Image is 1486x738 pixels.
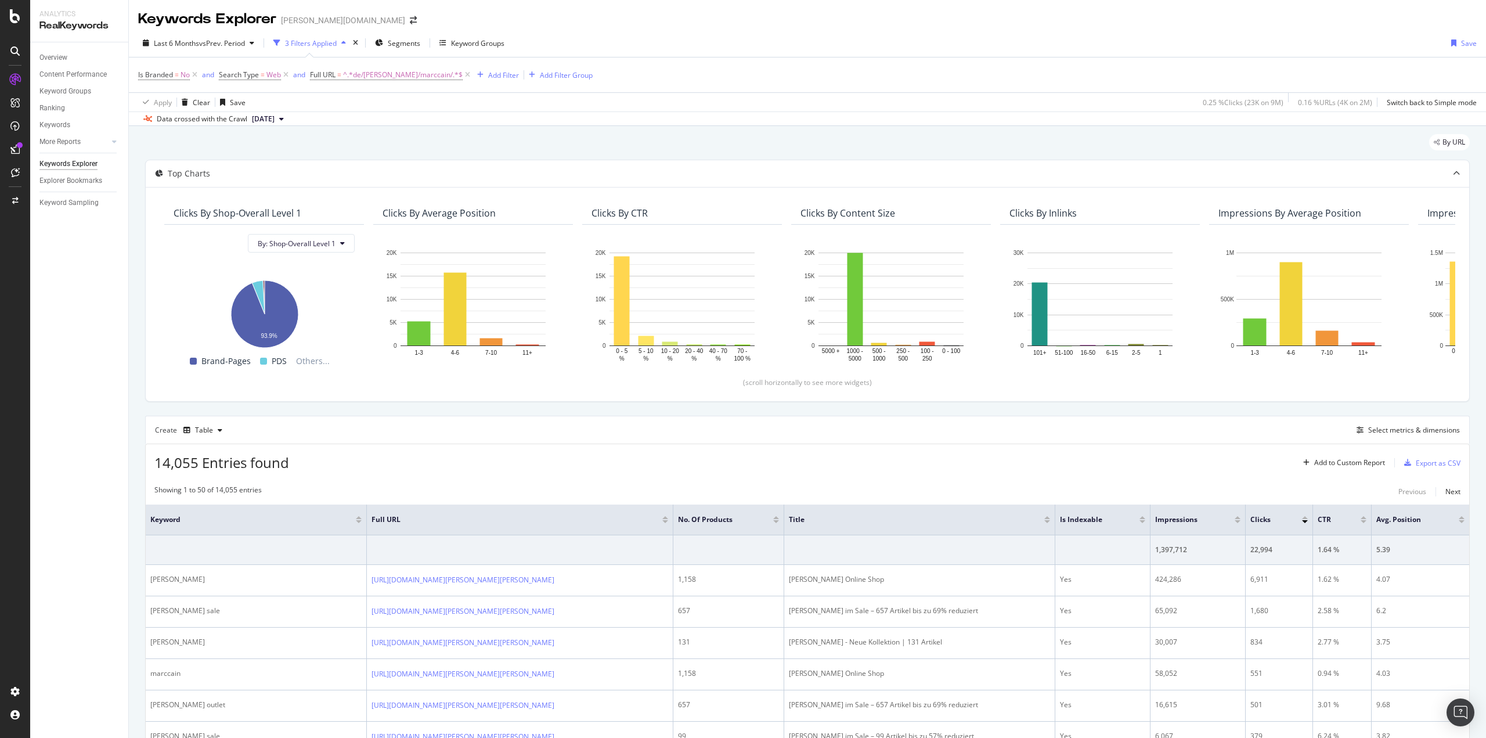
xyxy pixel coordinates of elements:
[1368,425,1460,435] div: Select metrics & dimensions
[1250,350,1259,356] text: 1-3
[922,355,932,362] text: 250
[285,38,337,48] div: 3 Filters Applied
[39,85,91,98] div: Keyword Groups
[1155,574,1240,585] div: 424,286
[175,70,179,80] span: =
[488,70,519,80] div: Add Filter
[639,348,654,354] text: 5 - 10
[789,700,1051,710] div: [PERSON_NAME] im Sale – 657 Artikel bis zu 69% reduziert
[39,197,99,209] div: Keyword Sampling
[789,668,1051,679] div: [PERSON_NAME] Online Shop
[291,354,334,368] span: Others...
[383,247,564,363] svg: A chart.
[1155,668,1240,679] div: 58,052
[1155,637,1240,647] div: 30,007
[1318,668,1366,679] div: 0.94 %
[199,38,245,48] span: vs Prev. Period
[1318,637,1366,647] div: 2.77 %
[371,606,554,617] a: [URL][DOMAIN_NAME][PERSON_NAME][PERSON_NAME]
[1435,281,1443,287] text: 1M
[805,250,815,256] text: 20K
[168,168,210,179] div: Top Charts
[389,319,397,326] text: 5K
[1060,637,1145,647] div: Yes
[1159,350,1162,356] text: 1
[39,197,120,209] a: Keyword Sampling
[1250,545,1308,555] div: 22,994
[1287,350,1296,356] text: 4-6
[1447,34,1477,52] button: Save
[1376,545,1465,555] div: 5.39
[230,98,246,107] div: Save
[39,102,120,114] a: Ranking
[619,355,625,362] text: %
[195,427,213,434] div: Table
[678,514,755,525] span: No. of products
[800,247,982,363] svg: A chart.
[1299,453,1385,472] button: Add to Custom Report
[154,98,172,107] div: Apply
[371,637,554,649] a: [URL][DOMAIN_NAME][PERSON_NAME][PERSON_NAME]
[1358,350,1368,356] text: 11+
[1376,514,1441,525] span: Avg. Position
[1106,350,1118,356] text: 6-15
[1352,423,1460,437] button: Select metrics & dimensions
[394,343,397,349] text: 0
[266,67,281,83] span: Web
[351,37,360,49] div: times
[157,114,247,124] div: Data crossed with the Crawl
[1318,700,1366,710] div: 3.01 %
[174,207,301,219] div: Clicks By Shop-Overall Level 1
[261,333,277,340] text: 93.9%
[849,355,862,362] text: 5000
[691,355,697,362] text: %
[1080,350,1095,356] text: 16-50
[247,112,288,126] button: [DATE]
[138,9,276,29] div: Keywords Explorer
[872,355,886,362] text: 1000
[387,296,397,303] text: 10K
[154,485,262,499] div: Showing 1 to 50 of 14,055 entries
[678,700,778,710] div: 657
[150,606,362,616] div: [PERSON_NAME] sale
[1250,668,1308,679] div: 551
[1060,668,1145,679] div: Yes
[370,34,425,52] button: Segments
[1442,139,1465,146] span: By URL
[1218,207,1361,219] div: Impressions By Average Position
[202,70,214,80] div: and
[596,273,606,279] text: 15K
[1430,312,1444,318] text: 500K
[1155,514,1217,525] span: Impressions
[616,348,627,354] text: 0 - 5
[39,9,119,19] div: Analytics
[1318,574,1366,585] div: 1.62 %
[39,158,98,170] div: Keywords Explorer
[1250,637,1308,647] div: 834
[811,343,815,349] text: 0
[179,421,227,440] button: Table
[1060,574,1145,585] div: Yes
[202,69,214,80] button: and
[414,350,423,356] text: 1-3
[896,348,910,354] text: 250 -
[293,69,305,80] button: and
[1060,700,1145,710] div: Yes
[1376,606,1465,616] div: 6.2
[591,247,773,363] svg: A chart.
[1382,93,1477,111] button: Switch back to Simple mode
[293,70,305,80] div: and
[524,68,593,82] button: Add Filter Group
[39,175,120,187] a: Explorer Bookmarks
[596,250,606,256] text: 20K
[822,348,840,354] text: 5000 +
[598,319,606,326] text: 5K
[337,70,341,80] span: =
[154,38,199,48] span: Last 6 Months
[451,38,504,48] div: Keyword Groups
[435,34,509,52] button: Keyword Groups
[1203,98,1283,107] div: 0.25 % Clicks ( 23K on 9M )
[388,38,420,48] span: Segments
